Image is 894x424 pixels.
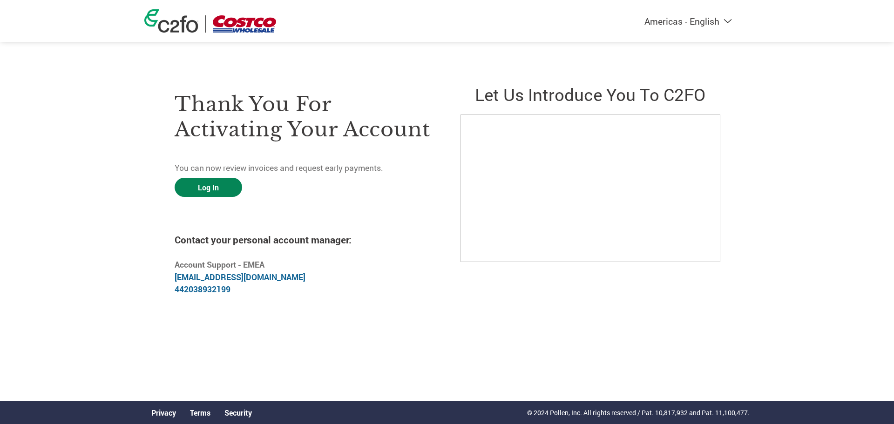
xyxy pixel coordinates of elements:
[190,408,210,417] a: Terms
[224,408,252,417] a: Security
[527,408,750,417] p: © 2024 Pollen, Inc. All rights reserved / Pat. 10,817,932 and Pat. 11,100,477.
[151,408,176,417] a: Privacy
[461,83,719,106] h2: Let us introduce you to C2FO
[175,259,264,270] b: Account Support - EMEA
[175,284,230,295] a: 442038932199
[175,162,433,174] p: You can now review invoices and request early payments.
[175,178,242,197] a: Log In
[461,114,720,262] iframe: C2FO Introduction Video
[144,9,198,33] img: c2fo logo
[175,272,305,283] a: [EMAIL_ADDRESS][DOMAIN_NAME]
[175,233,433,246] h4: Contact your personal account manager:
[175,92,433,142] h3: Thank you for activating your account
[213,15,276,33] img: Costco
